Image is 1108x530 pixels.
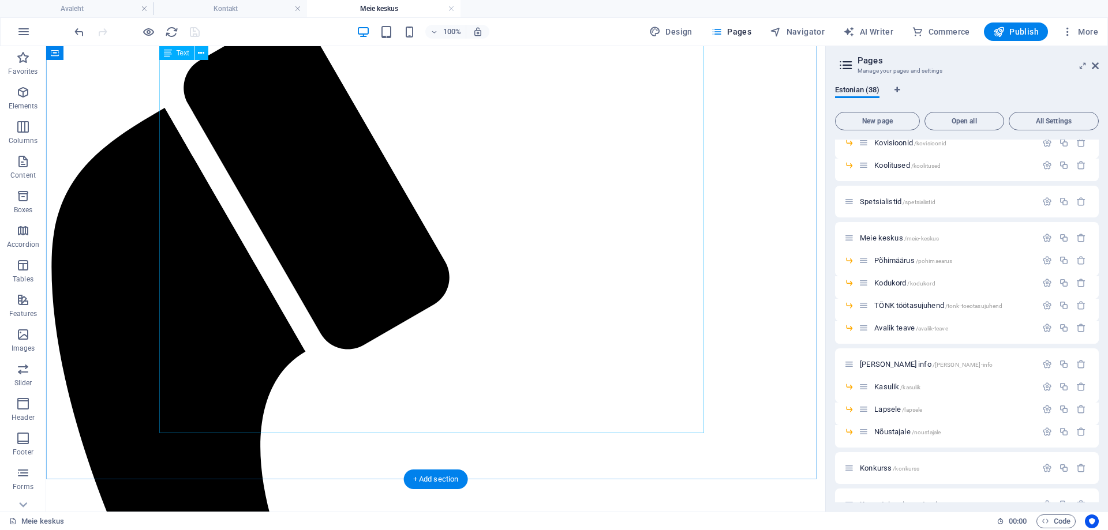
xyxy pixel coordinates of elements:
[871,428,1036,435] div: Nõustajale/noustajale
[10,171,36,180] p: Content
[871,383,1036,390] div: Kasulik/kasulik
[840,118,915,125] span: New page
[1059,160,1069,170] div: Duplicate
[874,161,941,170] span: Click to open page
[903,199,935,205] span: /spetsialistid
[165,25,178,39] i: Reload page
[770,26,825,37] span: Navigator
[177,50,189,57] span: Text
[902,407,922,413] span: /lapsele
[1042,278,1052,288] div: Settings
[645,22,697,41] div: Design (Ctrl+Alt+Y)
[73,25,86,39] i: Undo: Change text (Ctrl+Z)
[856,464,1036,472] div: Konkurss/konkurss
[9,514,64,528] a: Click to cancel selection. Double-click to open Pages
[1036,514,1076,528] button: Code
[945,303,1003,309] span: /tonk-toeotasujuhend
[843,26,893,37] span: AI Writer
[1042,427,1052,437] div: Settings
[874,324,948,332] span: Click to open page
[930,118,999,125] span: Open all
[860,360,993,369] span: Click to open page
[14,378,32,388] p: Slider
[1076,233,1086,243] div: Remove
[1076,404,1086,414] div: Remove
[993,26,1039,37] span: Publish
[912,26,970,37] span: Commerce
[874,301,1002,310] span: Click to open page
[874,427,941,436] span: Click to open page
[856,501,1036,508] div: Korruptsiooni ennetamine/korruptsiooni-ennetamine
[307,2,461,15] h4: Meie keskus
[1076,160,1086,170] div: Remove
[871,405,1036,413] div: Lapsele/lapsele
[1076,278,1086,288] div: Remove
[856,234,1036,242] div: Meie keskus/meie-keskus
[860,464,919,472] span: Click to open page
[1076,197,1086,206] div: Remove
[1059,255,1069,265] div: Duplicate
[858,66,1076,76] h3: Manage your pages and settings
[141,25,155,39] button: Click here to leave preview mode and continue editing
[874,405,922,414] span: Click to open page
[1059,382,1069,392] div: Duplicate
[12,413,35,422] p: Header
[871,161,1036,169] div: Koolitused/koolitused
[1059,404,1069,414] div: Duplicate
[12,344,35,353] p: Images
[871,279,1036,287] div: Kodukord/kodukord
[916,325,948,332] span: /avalik-teave
[858,55,1099,66] h2: Pages
[645,22,697,41] button: Design
[9,309,37,318] p: Features
[1059,427,1069,437] div: Duplicate
[874,256,952,265] span: Põhimäärus
[425,25,466,39] button: 100%
[907,280,935,287] span: /kodukord
[7,240,39,249] p: Accordion
[1076,323,1086,333] div: Remove
[1076,427,1086,437] div: Remove
[473,27,483,37] i: On resize automatically adjust zoom level to fit chosen device.
[443,25,461,39] h6: 100%
[649,26,692,37] span: Design
[1042,499,1052,509] div: Settings
[912,429,941,435] span: /noustajale
[1085,514,1099,528] button: Usercentrics
[72,25,86,39] button: undo
[1042,197,1052,206] div: Settings
[13,275,33,284] p: Tables
[1076,255,1086,265] div: Remove
[1059,359,1069,369] div: Duplicate
[860,197,935,206] span: Spetsialistid
[1059,300,1069,310] div: Duplicate
[893,465,919,472] span: /konkurss
[706,22,756,41] button: Pages
[1042,404,1052,414] div: Settings
[1076,499,1086,509] div: Remove
[1062,26,1098,37] span: More
[1042,463,1052,473] div: Settings
[835,112,920,130] button: New page
[856,198,1036,205] div: Spetsialistid/spetsialistid
[856,360,1036,368] div: [PERSON_NAME] info/[PERSON_NAME]-info
[9,136,38,145] p: Columns
[1059,197,1069,206] div: Duplicate
[871,257,1036,264] div: Põhimäärus/pohimaearus
[13,482,33,491] p: Forms
[1042,138,1052,148] div: Settings
[1076,463,1086,473] div: Remove
[1059,138,1069,148] div: Duplicate
[871,139,1036,146] div: Kovisioonid/kovisioonid
[1042,382,1052,392] div: Settings
[946,502,1016,508] span: /korruptsiooni-ennetamine
[1014,118,1094,125] span: All Settings
[164,25,178,39] button: reload
[916,258,953,264] span: /pohimaearus
[835,83,879,99] span: Estonian (38)
[8,67,38,76] p: Favorites
[13,448,33,457] p: Footer
[1059,499,1069,509] div: Duplicate
[924,112,1004,130] button: Open all
[1059,233,1069,243] div: Duplicate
